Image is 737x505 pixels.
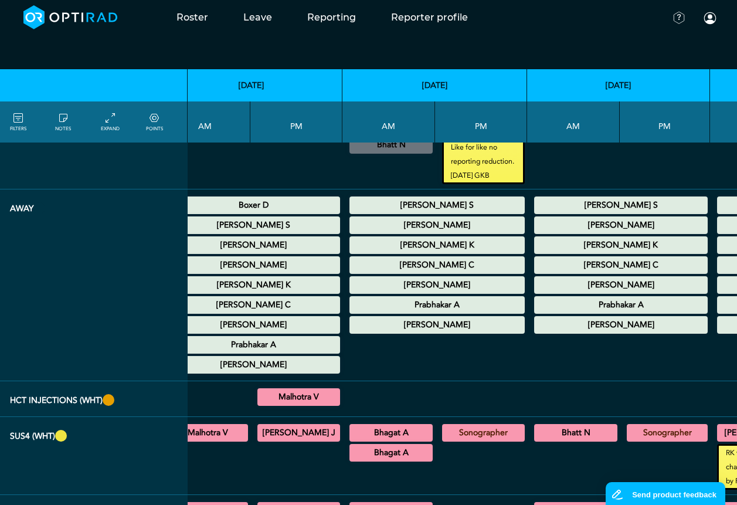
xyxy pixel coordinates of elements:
summary: [PERSON_NAME] [169,258,338,272]
div: Annual Leave 00:00 - 23:59 [534,196,708,214]
summary: Sonographer [629,426,706,440]
div: Annual Leave 00:00 - 23:59 [349,296,525,314]
summary: [PERSON_NAME] [351,218,523,232]
div: Annual Leave 00:00 - 23:59 [167,296,340,314]
th: PM [250,101,342,143]
div: Annual Leave 00:00 - 23:59 [167,196,340,214]
th: PM [620,101,710,143]
summary: [PERSON_NAME] S [536,198,706,212]
div: CT Intervention Body/CT Interventional MSK 12:30 - 13:30 [257,388,340,406]
a: collapse/expand entries [101,111,120,133]
th: PM [435,101,527,143]
summary: [PERSON_NAME] J [259,426,338,440]
summary: Bhagat A [351,426,431,440]
div: Annual Leave 00:00 - 23:59 [349,276,525,294]
div: US Interventional MSK 11:15 - 12:15 [349,444,433,462]
div: Annual Leave 00:00 - 23:59 [534,296,708,314]
div: Annual Leave 00:00 - 23:59 [167,216,340,234]
summary: [PERSON_NAME] [351,278,523,292]
div: US Interventional MSK 08:30 - 12:00 [534,424,617,442]
div: US General Adult 14:00 - 16:30 [442,424,525,442]
div: Annual Leave 00:00 - 23:59 [167,236,340,254]
div: Annual Leave 00:00 - 23:59 [534,256,708,274]
th: [DATE] [342,69,527,101]
summary: Bhatt N [536,426,616,440]
summary: [PERSON_NAME] S [169,218,338,232]
summary: [PERSON_NAME] K [536,238,706,252]
div: Other Leave 00:00 - 23:59 [167,356,340,374]
div: Maternity Leave 00:00 - 23:59 [349,236,525,254]
a: show/hide notes [55,111,71,133]
summary: Bhatt N [351,138,431,152]
th: AM [527,101,620,143]
div: Annual Leave 00:00 - 23:59 [167,336,340,354]
th: [DATE] [527,69,710,101]
summary: Bhagat A [351,446,431,460]
div: General US/US Head & Neck/US Interventional H&N/US Gynaecology 13:30 - 16:30 [257,424,340,442]
summary: [PERSON_NAME] [169,238,338,252]
img: brand-opti-rad-logos-blue-and-white-d2f68631ba2948856bd03f2d395fb146ddc8fb01b4b6e9315ea85fa773367... [23,5,118,29]
div: Other Leave 00:00 - 23:59 [349,316,525,334]
summary: Boxer D [169,198,338,212]
div: Annual Leave 00:00 - 23:59 [349,256,525,274]
summary: [PERSON_NAME] C [536,258,706,272]
div: Maternity Leave 00:00 - 23:59 [534,236,708,254]
summary: [PERSON_NAME] K [169,278,338,292]
a: collapse/expand expected points [146,111,163,133]
summary: Malhotra V [169,426,246,440]
div: Maternity Leave 00:00 - 23:59 [167,256,340,274]
div: Annual Leave 00:00 - 23:59 [534,276,708,294]
summary: [PERSON_NAME] C [351,258,523,272]
div: Maternity Leave 00:00 - 23:59 [349,216,525,234]
div: US Diagnostic MSK/US General Adult 09:00 - 11:15 [349,424,433,442]
summary: [PERSON_NAME] [351,318,523,332]
div: US General Adult 14:00 - 16:30 [627,424,708,442]
summary: [PERSON_NAME] K [351,238,523,252]
summary: Prabhakar A [169,338,338,352]
div: Other Leave 00:00 - 23:59 [534,316,708,334]
th: AM [342,101,435,143]
th: AM [160,101,250,143]
summary: [PERSON_NAME] [536,278,706,292]
summary: [PERSON_NAME] C [169,298,338,312]
a: FILTERS [10,111,26,133]
div: General US/US Diagnostic MSK/US Gynaecology/US Interventional H&N/US Interventional MSK/US Interv... [167,424,248,442]
summary: [PERSON_NAME] [536,218,706,232]
div: Annual Leave 00:00 - 23:59 [349,196,525,214]
summary: [PERSON_NAME] S [351,198,523,212]
summary: [PERSON_NAME] [169,358,338,372]
summary: Prabhakar A [351,298,523,312]
summary: [PERSON_NAME] [536,318,706,332]
summary: Sonographer [444,426,523,440]
div: Maternity Leave 00:00 - 23:59 [167,276,340,294]
th: [DATE] [160,69,342,101]
summary: [PERSON_NAME] [169,318,338,332]
div: Maternity Leave 00:00 - 23:59 [534,216,708,234]
div: CT Interventional MSK 11:00 - 12:00 [349,136,433,154]
summary: Malhotra V [259,390,338,404]
div: Annual Leave 00:00 - 23:59 [167,316,340,334]
summary: Prabhakar A [536,298,706,312]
